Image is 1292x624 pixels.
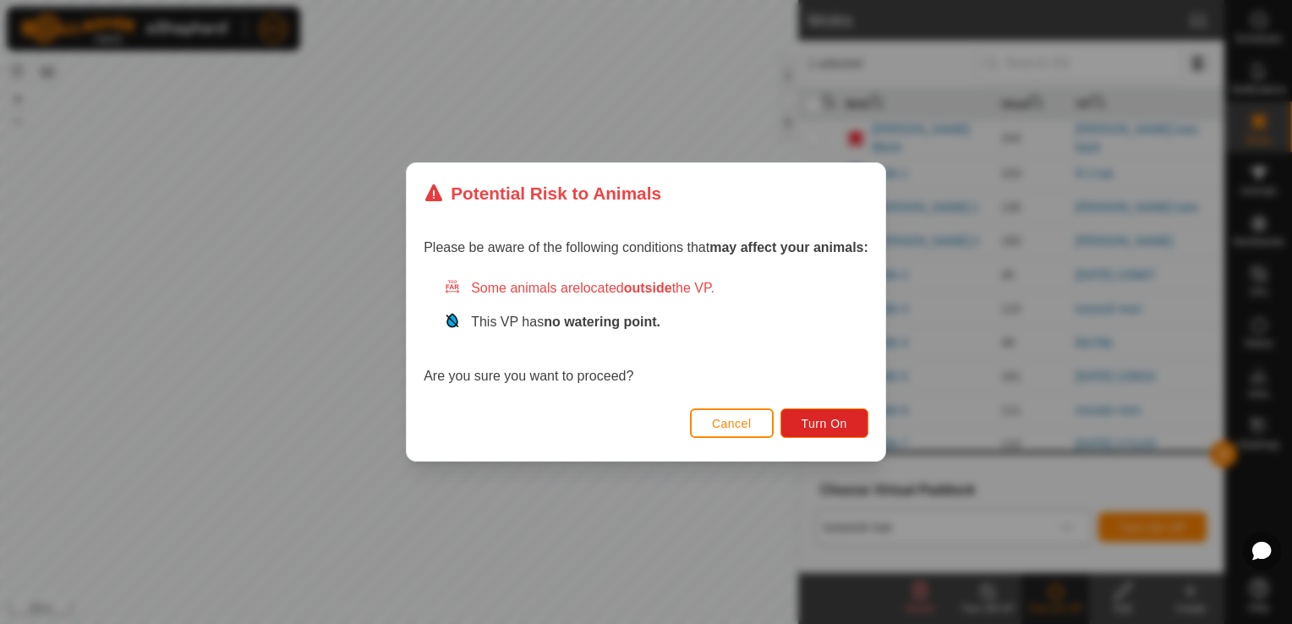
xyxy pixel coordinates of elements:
strong: may affect your animals: [709,240,868,255]
div: Potential Risk to Animals [424,180,661,206]
button: Cancel [690,408,774,438]
strong: outside [624,281,672,295]
div: Some animals are [444,278,868,298]
span: Cancel [712,417,752,430]
span: Please be aware of the following conditions that [424,240,868,255]
span: located the VP. [580,281,714,295]
button: Turn On [780,408,868,438]
span: This VP has [471,315,660,329]
span: Turn On [802,417,847,430]
strong: no watering point. [544,315,660,329]
div: Are you sure you want to proceed? [424,278,868,386]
